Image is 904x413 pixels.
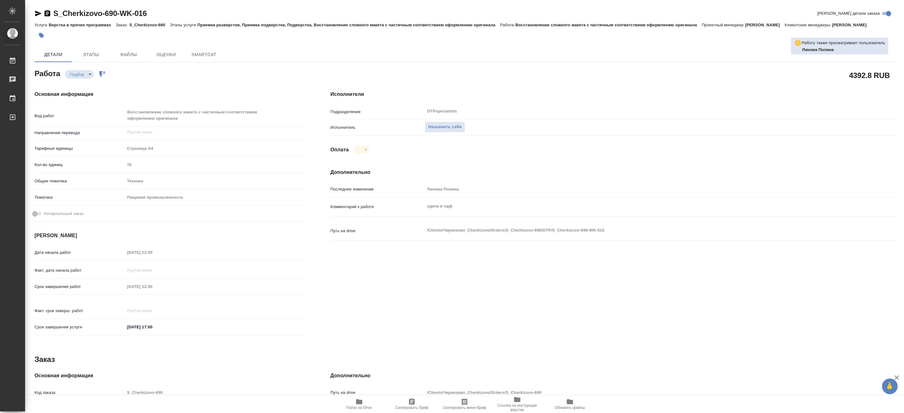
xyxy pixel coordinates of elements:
p: Заказ: [116,23,129,27]
p: Работу также просматривает пользователь [802,40,885,46]
p: Проектный менеджер [702,23,745,27]
button: Скопировать бриф [386,395,438,413]
span: Скопировать бриф [395,405,428,410]
p: Дата начала работ [35,249,125,256]
p: Факт. срок заверш. работ [35,308,125,314]
p: Направление перевода [35,130,125,136]
p: Код заказа [35,389,125,396]
input: Пустое поле [425,388,850,397]
p: Путь на drive [330,389,425,396]
button: Скопировать ссылку для ЯМессенджера [35,10,42,17]
input: Пустое поле [125,306,180,315]
p: Кол-во единиц [35,162,125,168]
p: Общая тематика [35,178,125,184]
input: Пустое поле [125,160,306,169]
span: Папка на Drive [346,405,372,410]
p: Последнее изменение [330,186,425,192]
span: Ссылка на инструкции верстки [495,403,540,412]
span: Назначить себя [428,123,461,131]
h4: Основная информация [35,91,305,98]
textarea: сдача в пдф [425,201,850,212]
div: Подбор [65,70,94,79]
div: Техника [125,176,306,186]
p: Восстановление сложного макета с частичным соответствием оформлению оригинала [515,23,702,27]
div: Страница А4 [125,143,306,154]
span: SmartCat [189,51,219,59]
h4: Оплата [330,146,349,154]
p: Факт. дата начала работ [35,267,125,274]
p: [PERSON_NAME] [832,23,871,27]
input: ✎ Введи что-нибудь [125,322,180,332]
span: Скопировать мини-бриф [443,405,486,410]
button: Добавить тэг [35,29,48,42]
p: Клиентские менеджеры [785,23,832,27]
p: Тематика [35,194,125,201]
button: Назначить себя [425,122,465,133]
p: Вид работ [35,113,125,119]
p: Путь на drive [330,228,425,234]
div: Подбор [354,146,370,154]
span: [PERSON_NAME] детали заказа [817,10,880,17]
textarea: /Clients/Черкизово_Cherkizovо/Orders/S_Cherkizovo-690/DTP/S_Cherkizovo-690-WK-016 [425,225,850,236]
h2: Заказ [35,354,55,364]
p: Приемка разверстки, Приемка подверстки, Подверстка, Восстановление сложного макета с частичным со... [197,23,500,27]
input: Пустое поле [127,128,291,136]
p: Линова Полина [802,47,885,53]
input: Пустое поле [425,185,850,194]
span: Файлы [114,51,144,59]
p: Этапы услуги [170,23,198,27]
input: Пустое поле [125,266,180,275]
button: 🙏 [882,379,898,394]
h4: Дополнительно [330,169,897,176]
button: Скопировать мини-бриф [438,395,491,413]
h4: Исполнители [330,91,897,98]
span: Этапы [76,51,106,59]
h4: Основная информация [35,372,305,379]
input: Пустое поле [125,388,306,397]
h4: [PERSON_NAME] [35,232,305,239]
button: Скопировать ссылку [44,10,51,17]
h4: Дополнительно [330,372,897,379]
p: Срок завершения услуги [35,324,125,330]
button: Обновить файлы [544,395,596,413]
p: Тарифные единицы [35,145,125,152]
button: Подбор [68,72,86,77]
p: Работа [500,23,516,27]
span: Детали [38,51,68,59]
a: S_Cherkizovo-690-WK-016 [53,9,147,18]
span: Нотариальный заказ [44,211,83,217]
span: Обновить файлы [555,405,585,410]
p: Исполнитель [330,124,425,131]
h2: Работа [35,67,60,79]
div: Пищевая промышленность [125,192,306,203]
p: Срок завершения работ [35,284,125,290]
p: [PERSON_NAME] [745,23,785,27]
p: Услуга [35,23,49,27]
input: Пустое поле [125,248,180,257]
button: Ссылка на инструкции верстки [491,395,544,413]
p: Комментарий к работе [330,204,425,210]
button: Папка на Drive [333,395,386,413]
p: Подразделение [330,109,425,115]
span: Оценки [151,51,181,59]
p: S_Cherkizovo-690 [129,23,170,27]
h2: 4392.8 RUB [849,70,890,81]
p: Верстка в прочих программах [49,23,116,27]
span: 🙏 [885,380,895,393]
input: Пустое поле [125,282,180,291]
